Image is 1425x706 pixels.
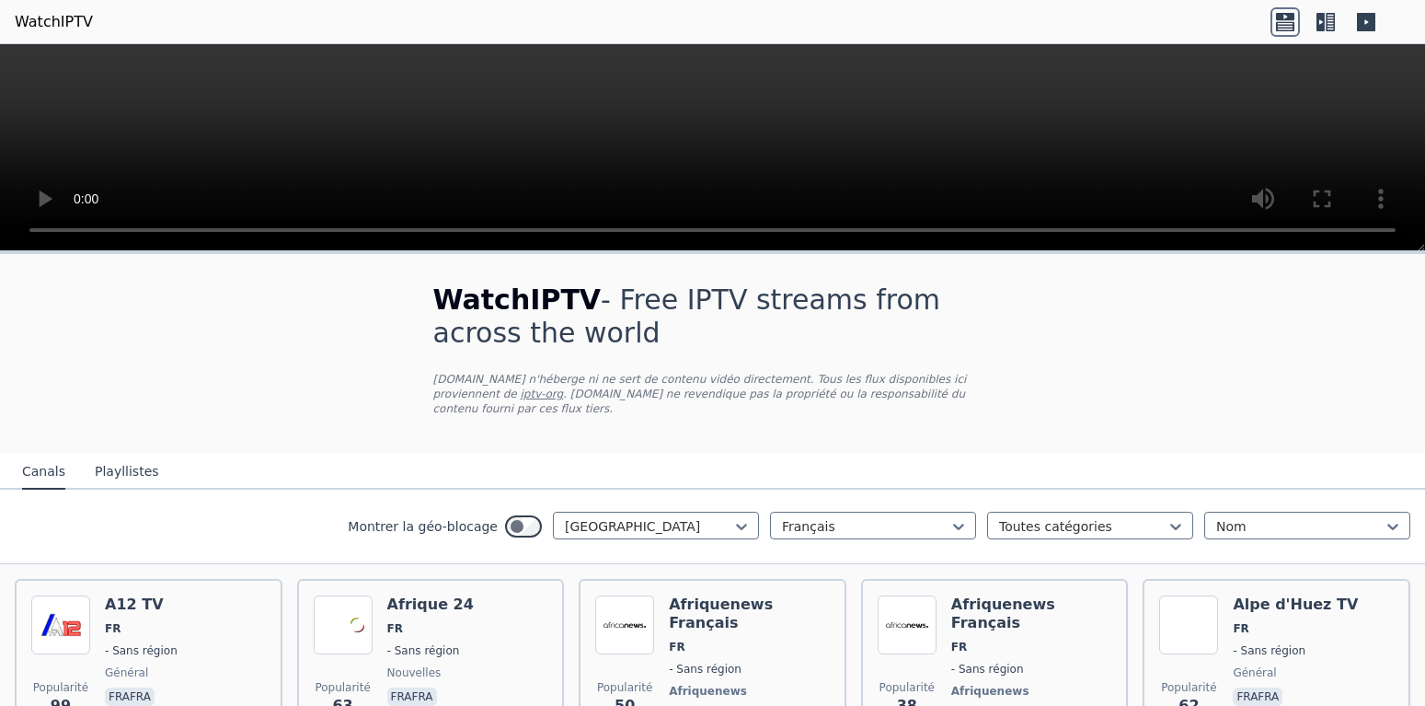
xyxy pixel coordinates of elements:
[951,684,1029,699] span: Afriquenews
[595,596,654,654] img: Afriquenews Français
[105,596,178,614] h6: A12 TV
[31,596,90,654] img: A12 TV
[387,688,437,706] p: Frafra
[1233,621,1248,636] span: FR
[387,665,442,680] span: Nouvelles
[387,596,474,614] h6: Afrique 24
[314,596,373,654] img: Afrique 24
[597,680,652,695] span: Popularité
[669,596,830,632] h6: Afriquenews Français
[1159,596,1218,654] img: Alpe d'Huez TV
[105,621,121,636] span: FR
[1233,665,1276,680] span: général
[95,455,159,490] button: Playllistes
[433,284,602,316] span: WatchIPTV
[1161,680,1216,695] span: Popularité
[951,596,1112,632] h6: Afriquenews Français
[669,640,684,654] span: FR
[105,665,148,680] span: général
[951,662,1024,677] span: - Sans région
[105,688,155,706] p: Frafra
[433,284,993,350] h1: - Free IPTV streams from across the world
[15,11,93,33] a: WatchIPTV
[878,596,937,654] img: Afriquenews Français
[387,643,460,658] span: - Sans région
[1233,643,1305,658] span: - Sans région
[348,517,498,536] label: Montrer la géo-blocage
[387,621,403,636] span: FR
[879,680,935,695] span: Popularité
[22,455,65,490] button: Canals
[521,388,564,400] a: iptv-org
[33,680,88,695] span: Popularité
[315,680,370,695] span: Popularité
[1233,688,1282,706] p: Frafra
[433,372,993,416] p: [DOMAIN_NAME] n'héberge ni ne sert de contenu vidéo directement. Tous les flux disponibles ici pr...
[105,643,178,658] span: - Sans région
[1233,596,1358,614] h6: Alpe d'Huez TV
[669,684,747,699] span: Afriquenews
[951,640,967,654] span: FR
[669,662,741,677] span: - Sans région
